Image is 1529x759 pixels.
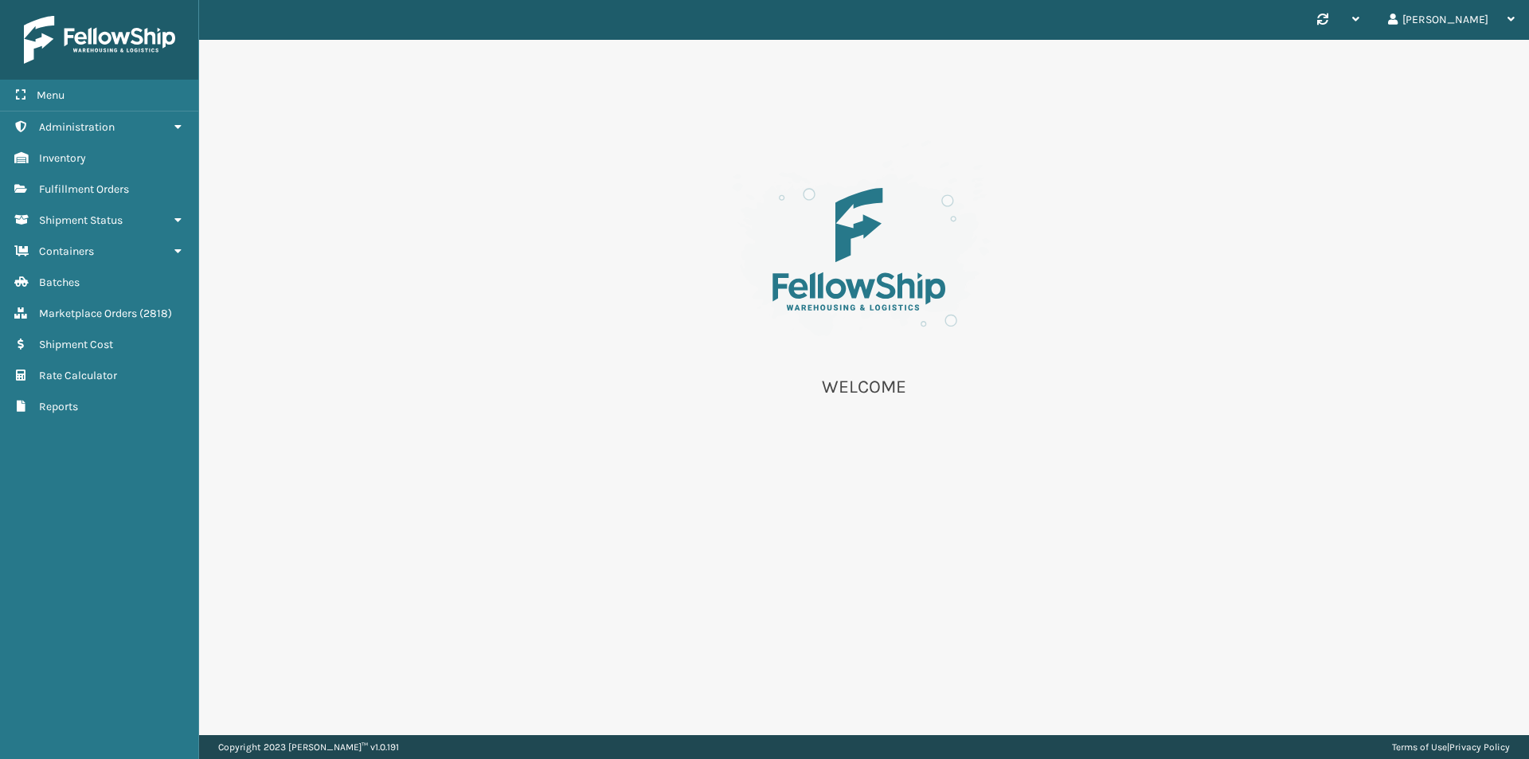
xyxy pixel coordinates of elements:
img: logo [24,16,175,64]
img: es-welcome.8eb42ee4.svg [705,135,1023,356]
span: Shipment Cost [39,338,113,351]
span: Menu [37,88,65,102]
a: Terms of Use [1392,741,1447,753]
span: Shipment Status [39,213,123,227]
span: Administration [39,120,115,134]
span: Containers [39,245,94,258]
p: WELCOME [705,375,1023,399]
span: Marketplace Orders [39,307,137,320]
span: Rate Calculator [39,369,117,382]
span: Reports [39,400,78,413]
p: Copyright 2023 [PERSON_NAME]™ v 1.0.191 [218,735,399,759]
span: Inventory [39,151,86,165]
span: ( 2818 ) [139,307,172,320]
div: | [1392,735,1510,759]
span: Batches [39,276,80,289]
span: Fulfillment Orders [39,182,129,196]
a: Privacy Policy [1449,741,1510,753]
